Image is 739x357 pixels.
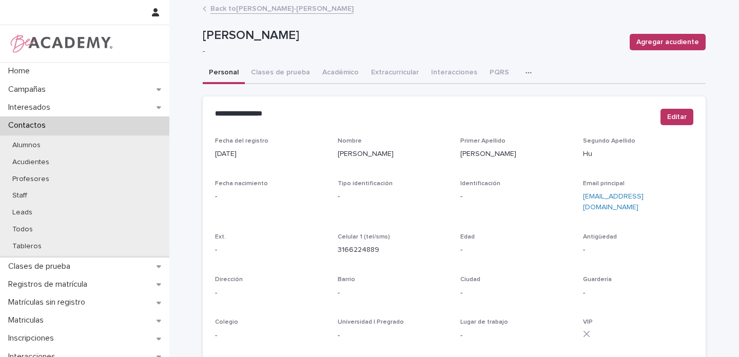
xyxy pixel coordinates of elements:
p: Alumnos [4,141,49,150]
a: Back to[PERSON_NAME]-[PERSON_NAME] [210,2,354,14]
p: Todos [4,225,41,234]
p: Leads [4,208,41,217]
p: Tableros [4,242,50,251]
span: Edad [460,234,475,240]
p: - [460,288,571,299]
span: Agregar acudiente [636,37,699,47]
span: Identificación [460,181,500,187]
p: Home [4,66,38,76]
span: Dirección [215,276,243,283]
p: Matrículas sin registro [4,298,93,307]
p: Campañas [4,85,54,94]
button: PQRS [483,63,515,84]
p: Hu [583,149,693,160]
button: Académico [316,63,365,84]
p: - [338,288,448,299]
p: Clases de prueba [4,262,79,271]
span: Ciudad [460,276,480,283]
span: Tipo identificación [338,181,393,187]
p: [DATE] [215,149,325,160]
span: Email principal [583,181,625,187]
p: - [215,288,325,299]
span: Colegio [215,319,238,325]
p: Registros de matrícula [4,280,95,289]
p: - [338,191,448,202]
a: [EMAIL_ADDRESS][DOMAIN_NAME] [583,193,644,211]
button: Personal [203,63,245,84]
p: Matriculas [4,315,52,325]
img: WPrjXfSUmiLcdUfaYY4Q [8,33,113,54]
p: - [460,330,571,341]
p: Staff [4,191,35,200]
p: - [215,191,325,202]
span: Fecha nacimiento [215,181,268,187]
p: - [583,288,693,299]
span: Fecha del registro [215,138,268,144]
p: - [215,245,325,255]
p: - [583,245,693,255]
p: [PERSON_NAME] [338,149,448,160]
span: Primer Apellido [460,138,505,144]
p: - [203,47,617,56]
p: Profesores [4,175,57,184]
p: - [460,191,571,202]
p: Inscripciones [4,333,62,343]
button: Clases de prueba [245,63,316,84]
p: - [338,330,448,341]
span: Lugar de trabajo [460,319,508,325]
button: Editar [660,109,693,125]
span: Barrio [338,276,355,283]
span: Celular 1 (tel/sms) [338,234,390,240]
p: Interesados [4,103,59,112]
span: Universidad | Pregrado [338,319,404,325]
p: - [215,330,325,341]
a: 3166224889 [338,246,379,253]
span: Guardería [583,276,612,283]
p: [PERSON_NAME] [460,149,571,160]
p: - [460,245,571,255]
button: Agregar acudiente [630,34,706,50]
button: Extracurricular [365,63,425,84]
span: Antigüedad [583,234,617,240]
span: Ext. [215,234,226,240]
p: Contactos [4,121,54,130]
span: VIP [583,319,593,325]
p: Acudientes [4,158,57,167]
span: Nombre [338,138,362,144]
p: [PERSON_NAME] [203,28,621,43]
span: Editar [667,112,687,122]
span: Segundo Apellido [583,138,635,144]
button: Interacciones [425,63,483,84]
